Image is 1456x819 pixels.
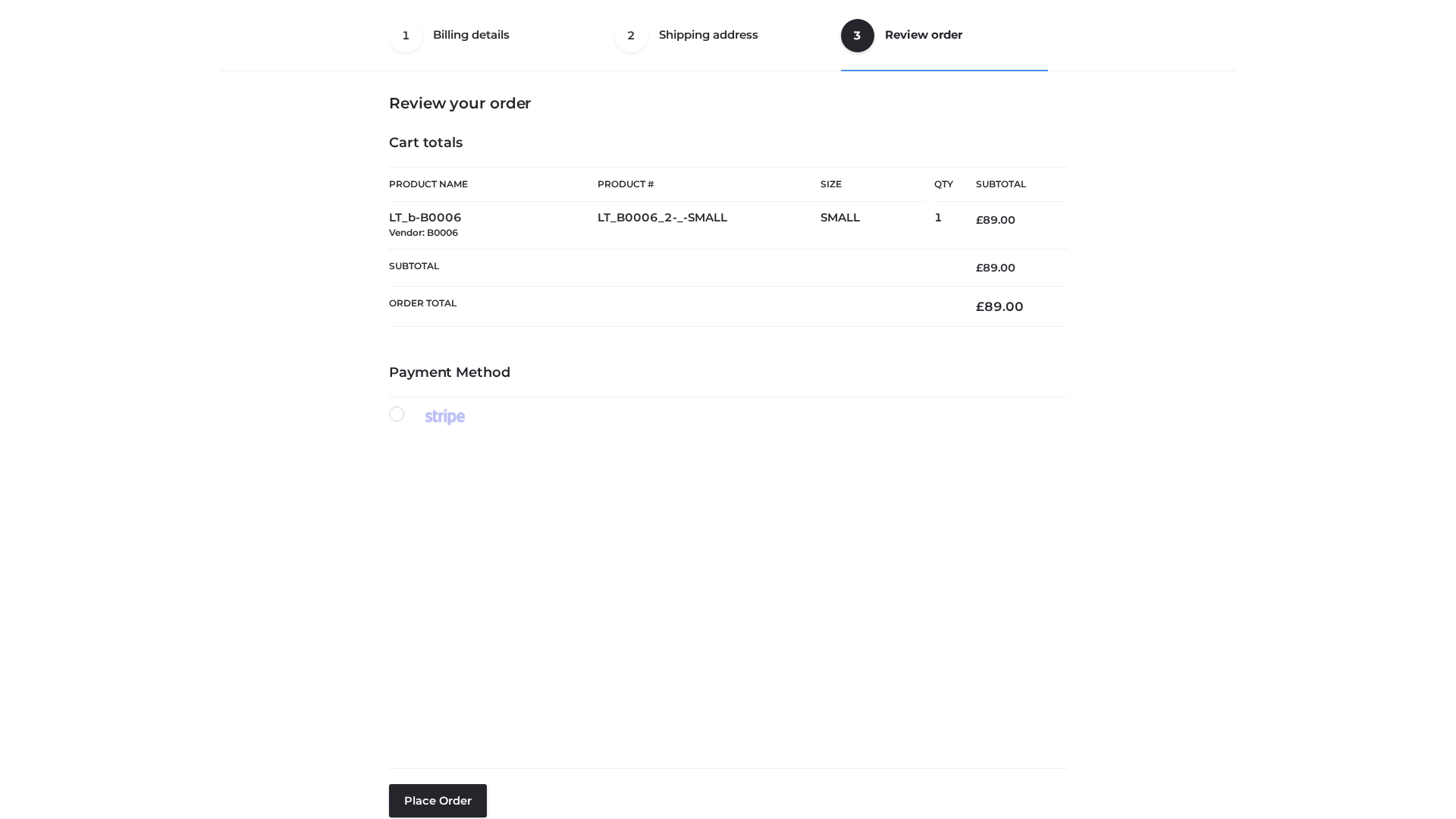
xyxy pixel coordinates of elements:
bdi: 89.00 [976,299,1024,314]
td: LT_b-B0006 [389,202,598,249]
th: Product Name [389,167,598,202]
th: Subtotal [953,168,1067,202]
th: Order Total [389,287,953,327]
span: £ [976,213,983,227]
bdi: 89.00 [976,213,1015,227]
iframe: Secure payment input frame [386,422,1064,756]
bdi: 89.00 [976,261,1015,275]
button: Place order [389,784,487,817]
th: Product # [598,167,821,202]
small: Vendor: B0006 [389,227,458,238]
th: Qty [934,167,953,202]
span: £ [976,299,984,314]
h3: Review your order [389,94,1067,112]
td: 1 [934,202,953,249]
th: Size [821,168,927,202]
span: £ [976,261,983,275]
td: SMALL [821,202,934,249]
h4: Payment Method [389,365,1067,381]
th: Subtotal [389,249,953,286]
h4: Cart totals [389,135,1067,152]
td: LT_B0006_2-_-SMALL [598,202,821,249]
